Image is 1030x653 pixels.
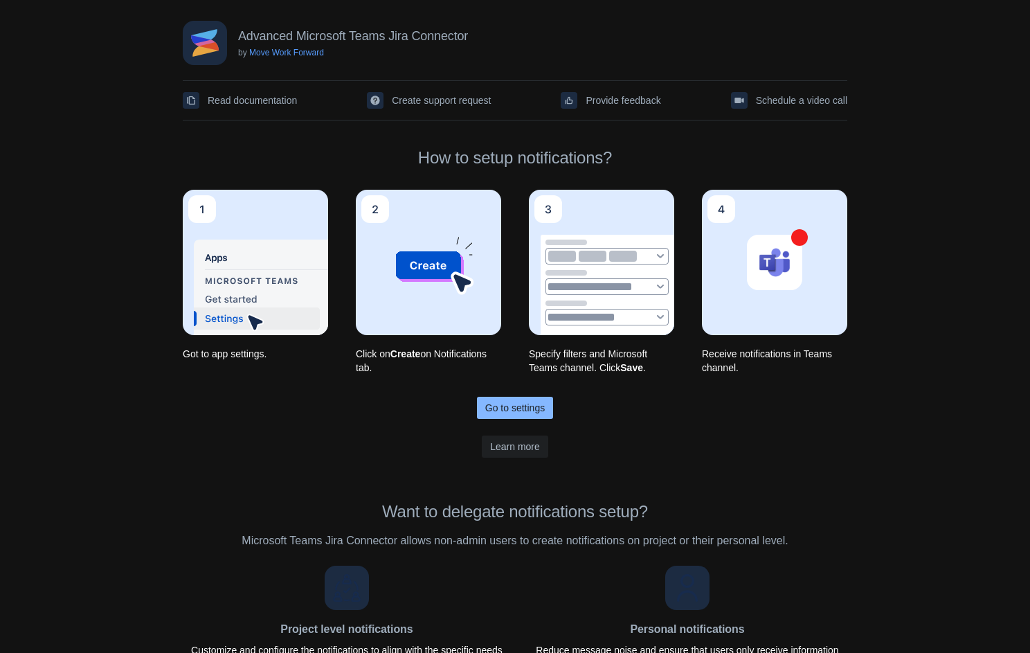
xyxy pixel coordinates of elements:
a: Schedule a video call [731,89,847,111]
a: Read documentation [183,89,297,111]
a: Provide feedback [561,89,660,111]
p: Got to app settings. [183,347,328,361]
span: documentation [186,95,197,106]
span: Learn more [490,436,540,458]
p: Receive notifications in Teams channel. [702,347,847,375]
span: Provide feedback [586,89,660,111]
h4: Personal notifications [630,621,744,638]
h2: How to setup notifications? [183,148,847,168]
img: Project level notifications [325,566,369,610]
span: feedback [563,95,575,106]
img: Advanced Microsoft Teams Jira Connector [183,21,227,65]
h2: Want to delegate notifications setup? [183,502,847,521]
img: Got to app settings. [183,190,328,335]
h3: Advanced Microsoft Teams Jira Connector [238,28,468,44]
a: Move Work Forward [249,48,324,57]
a: Learn more [482,436,548,458]
span: videoCall [734,95,745,106]
h4: Project level notifications [280,621,413,638]
p: Click on on Notifications tab. [356,347,501,375]
b: Create [390,348,421,359]
a: Create support request [367,89,491,111]
img: Click on <b>Create</b> on Notifications tab. [356,190,501,335]
span: Go to settings [485,397,545,419]
p: by [238,47,468,58]
b: Save [620,362,643,373]
p: Microsoft Teams Jira Connector allows non-admin users to create notifications on project or their... [183,533,847,549]
span: Schedule a video call [756,89,847,111]
img: Personal notifications [665,566,710,610]
span: Read documentation [208,89,297,111]
span: support [370,95,381,106]
span: Create support request [392,89,491,111]
img: Receive notifications in Teams channel. [702,190,847,335]
a: Go to settings [477,397,553,419]
p: Specify filters and Microsoft Teams channel. Click . [529,347,674,375]
img: Specify filters and Microsoft Teams channel. Click <b>Save</b>. [529,190,674,335]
